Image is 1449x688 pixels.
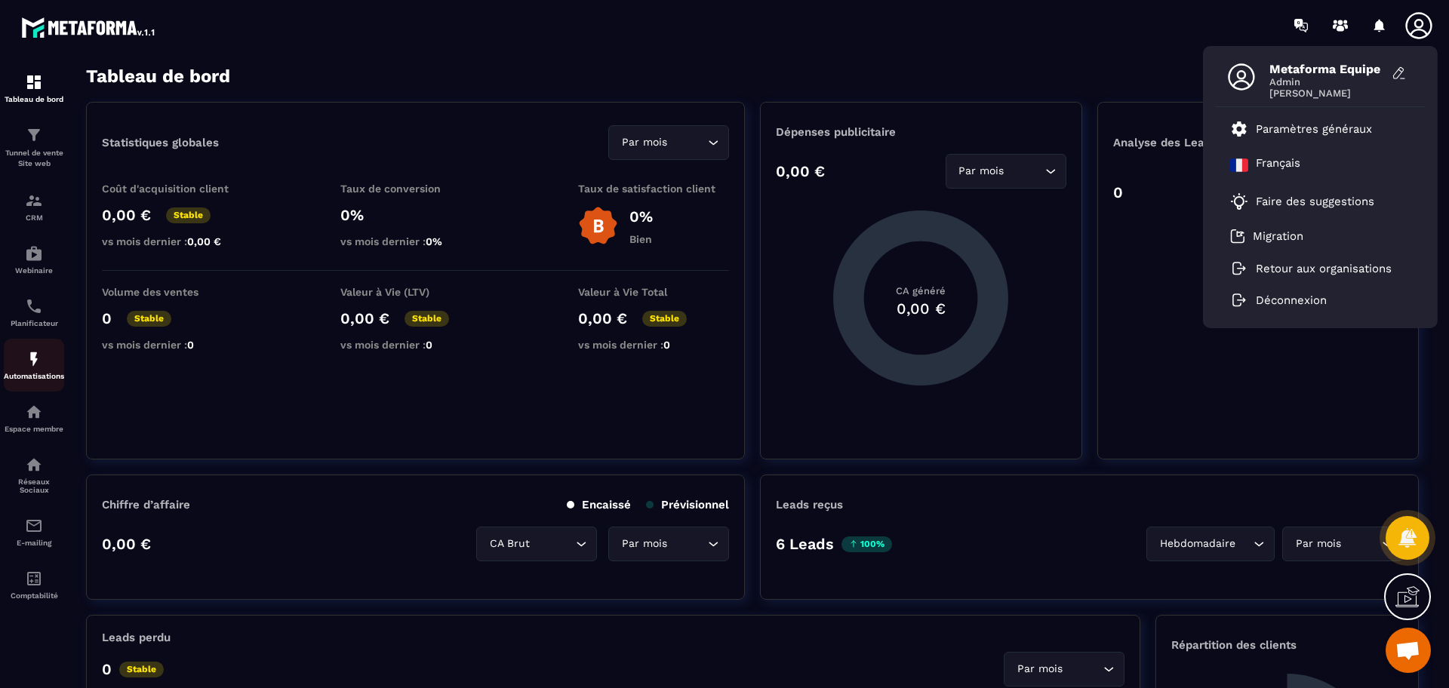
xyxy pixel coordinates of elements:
[340,309,389,327] p: 0,00 €
[102,535,151,553] p: 0,00 €
[4,558,64,611] a: accountantaccountantComptabilité
[1066,661,1100,677] input: Search for option
[567,498,631,511] p: Encaissé
[642,311,687,327] p: Stable
[1386,628,1431,673] div: Mở cuộc trò chuyện
[1113,136,1258,149] p: Analyse des Leads
[1156,536,1238,552] span: Hebdomadaire
[102,183,253,195] p: Coût d'acquisition client
[25,297,43,315] img: scheduler
[340,235,491,247] p: vs mois dernier :
[578,286,729,298] p: Valeur à Vie Total
[629,207,653,226] p: 0%
[608,125,729,160] div: Search for option
[4,319,64,327] p: Planificateur
[4,286,64,339] a: schedulerschedulerPlanificateur
[102,631,171,644] p: Leads perdu
[86,66,230,87] h3: Tableau de bord
[776,498,843,511] p: Leads reçus
[4,180,64,233] a: formationformationCRM
[4,115,64,180] a: formationformationTunnel de vente Site web
[1230,192,1392,210] a: Faire des suggestions
[608,527,729,561] div: Search for option
[670,536,704,552] input: Search for option
[578,183,729,195] p: Taux de satisfaction client
[1256,262,1392,275] p: Retour aux organisations
[670,134,704,151] input: Search for option
[1253,229,1303,243] p: Migration
[1230,262,1392,275] a: Retour aux organisations
[841,536,892,552] p: 100%
[25,244,43,263] img: automations
[127,311,171,327] p: Stable
[102,235,253,247] p: vs mois dernier :
[629,233,653,245] p: Bien
[4,148,64,169] p: Tunnel de vente Site web
[578,339,729,351] p: vs mois dernier :
[1344,536,1378,552] input: Search for option
[25,403,43,421] img: automations
[1269,88,1383,99] span: [PERSON_NAME]
[187,235,221,247] span: 0,00 €
[340,183,491,195] p: Taux de conversion
[1256,293,1327,307] p: Déconnexion
[102,309,112,327] p: 0
[4,213,64,222] p: CRM
[4,339,64,392] a: automationsautomationsAutomatisations
[4,539,64,547] p: E-mailing
[102,498,190,511] p: Chiffre d’affaire
[4,233,64,286] a: automationsautomationsWebinaire
[25,73,43,91] img: formation
[486,536,533,552] span: CA Brut
[1230,229,1303,244] a: Migration
[1256,195,1374,208] p: Faire des suggestions
[4,372,64,380] p: Automatisations
[405,311,449,327] p: Stable
[119,662,164,677] p: Stable
[25,517,43,535] img: email
[340,286,491,298] p: Valeur à Vie (LTV)
[102,136,219,149] p: Statistiques globales
[4,425,64,433] p: Espace membre
[618,134,670,151] span: Par mois
[1238,536,1250,552] input: Search for option
[25,192,43,210] img: formation
[776,162,825,180] p: 0,00 €
[25,126,43,144] img: formation
[1256,156,1300,174] p: Français
[4,505,64,558] a: emailemailE-mailing
[4,266,64,275] p: Webinaire
[426,339,432,351] span: 0
[25,350,43,368] img: automations
[102,660,112,678] p: 0
[25,570,43,588] img: accountant
[1269,62,1383,76] span: Metaforma Equipe
[1230,120,1372,138] a: Paramètres généraux
[187,339,194,351] span: 0
[1008,163,1041,180] input: Search for option
[533,536,572,552] input: Search for option
[1256,122,1372,136] p: Paramètres généraux
[578,206,618,246] img: b-badge-o.b3b20ee6.svg
[25,456,43,474] img: social-network
[476,527,597,561] div: Search for option
[166,207,211,223] p: Stable
[1282,527,1403,561] div: Search for option
[4,392,64,444] a: automationsautomationsEspace membre
[1146,527,1275,561] div: Search for option
[955,163,1008,180] span: Par mois
[4,62,64,115] a: formationformationTableau de bord
[1004,652,1124,686] div: Search for option
[1292,536,1344,552] span: Par mois
[102,339,253,351] p: vs mois dernier :
[21,14,157,41] img: logo
[646,498,729,511] p: Prévisionnel
[4,444,64,505] a: social-networksocial-networkRéseaux Sociaux
[1269,76,1383,88] span: Admin
[1113,183,1123,201] p: 0
[102,206,151,224] p: 0,00 €
[776,125,1066,139] p: Dépenses publicitaire
[1171,638,1403,652] p: Répartition des clients
[618,536,670,552] span: Par mois
[102,286,253,298] p: Volume des ventes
